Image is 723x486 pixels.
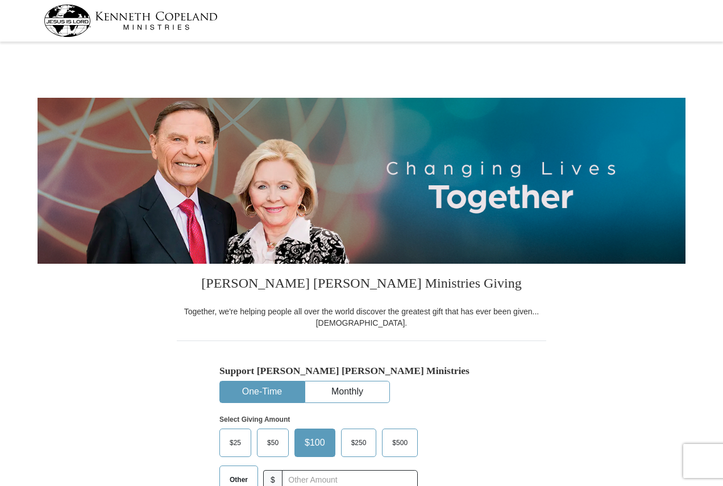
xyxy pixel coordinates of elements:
[387,434,413,451] span: $500
[261,434,284,451] span: $50
[219,365,504,377] h5: Support [PERSON_NAME] [PERSON_NAME] Ministries
[220,381,304,402] button: One-Time
[305,381,389,402] button: Monthly
[299,434,331,451] span: $100
[219,416,290,423] strong: Select Giving Amount
[177,264,546,306] h3: [PERSON_NAME] [PERSON_NAME] Ministries Giving
[44,5,218,37] img: kcm-header-logo.svg
[346,434,372,451] span: $250
[177,306,546,329] div: Together, we're helping people all over the world discover the greatest gift that has ever been g...
[224,434,247,451] span: $25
